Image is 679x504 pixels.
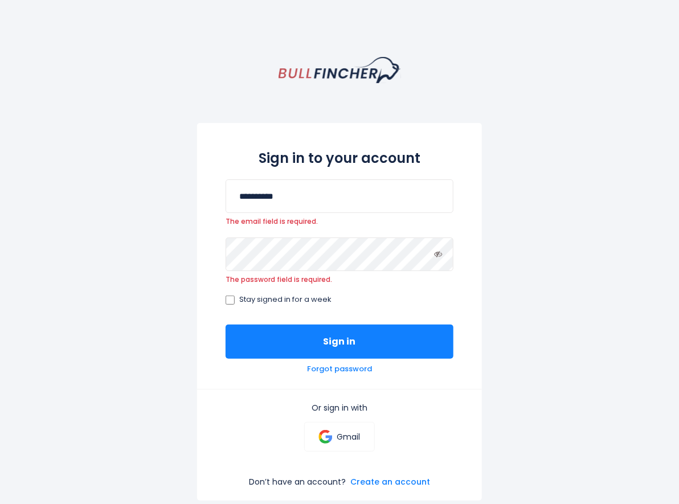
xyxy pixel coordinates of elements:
[226,296,235,305] input: Stay signed in for a week
[239,295,332,305] span: Stay signed in for a week
[226,148,453,168] h2: Sign in to your account
[304,422,374,452] a: Gmail
[226,403,453,413] p: Or sign in with
[279,57,401,83] a: homepage
[226,275,453,284] span: The password field is required.
[226,217,453,226] span: The email field is required.
[249,477,346,487] p: Don’t have an account?
[337,432,360,442] p: Gmail
[226,325,453,359] button: Sign in
[350,477,430,487] a: Create an account
[307,364,372,374] a: Forgot password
